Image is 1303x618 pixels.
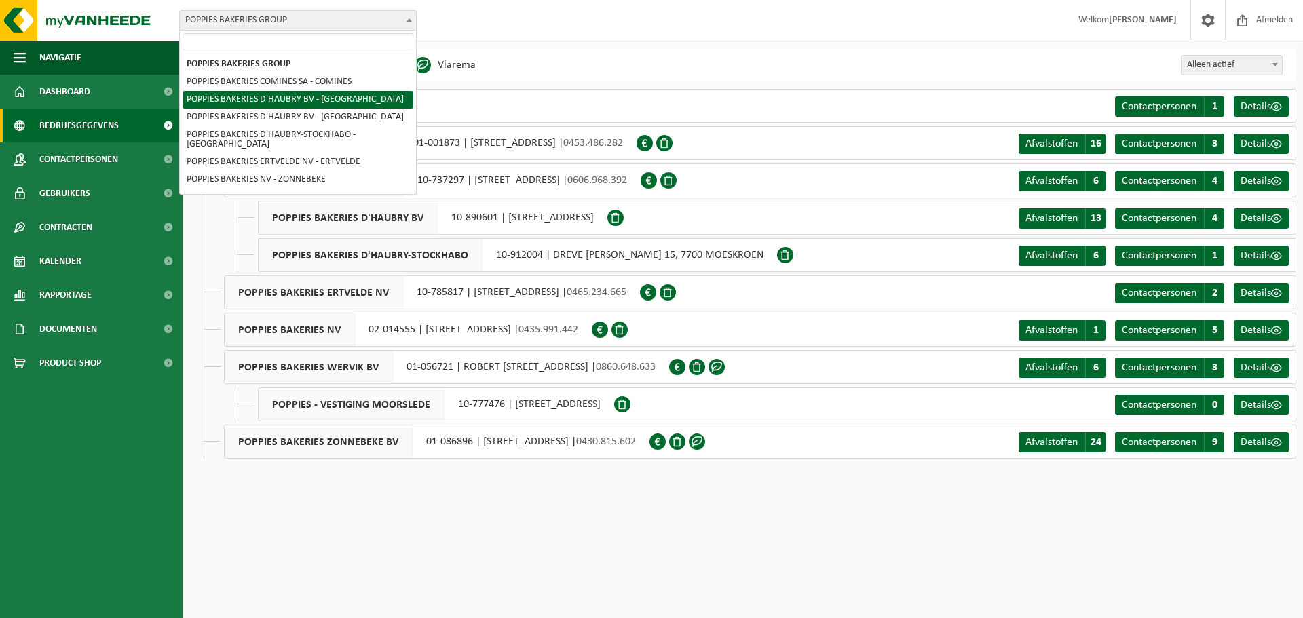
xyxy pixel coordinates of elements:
[1025,437,1078,448] span: Afvalstoffen
[258,387,614,421] div: 10-777476 | [STREET_ADDRESS]
[1122,101,1196,112] span: Contactpersonen
[1204,283,1224,303] span: 2
[1122,176,1196,187] span: Contactpersonen
[258,238,777,272] div: 10-912004 | DREVE [PERSON_NAME] 15, 7700 MOESKROEN
[1109,15,1177,25] strong: [PERSON_NAME]
[1241,213,1271,224] span: Details
[1085,171,1106,191] span: 6
[1019,246,1106,266] a: Afvalstoffen 6
[1115,208,1224,229] a: Contactpersonen 4
[39,176,90,210] span: Gebruikers
[1234,96,1289,117] a: Details
[1181,55,1283,75] span: Alleen actief
[183,153,413,171] li: POPPIES BAKERIES ERTVELDE NV - ERTVELDE
[563,138,623,149] span: 0453.486.282
[1204,432,1224,452] span: 9
[1115,171,1224,191] a: Contactpersonen 4
[576,436,636,447] span: 0430.815.602
[224,350,669,384] div: 01-056721 | ROBERT [STREET_ADDRESS] |
[1241,101,1271,112] span: Details
[1115,246,1224,266] a: Contactpersonen 1
[1241,400,1271,410] span: Details
[39,75,90,109] span: Dashboard
[1122,288,1196,298] span: Contactpersonen
[1204,171,1224,191] span: 4
[183,56,413,73] li: POPPIES BAKERIES GROUP
[1234,208,1289,229] a: Details
[1204,395,1224,415] span: 0
[1241,176,1271,187] span: Details
[1234,246,1289,266] a: Details
[1019,171,1106,191] a: Afvalstoffen 6
[183,91,413,109] li: POPPIES BAKERIES D'HAUBRY BV - [GEOGRAPHIC_DATA]
[1115,283,1224,303] a: Contactpersonen 2
[225,313,355,346] span: POPPIES BAKERIES NV
[1025,362,1078,373] span: Afvalstoffen
[259,201,438,234] span: POPPIES BAKERIES D'HAUBRY BV
[1115,432,1224,452] a: Contactpersonen 9
[1204,246,1224,266] span: 1
[1122,325,1196,336] span: Contactpersonen
[39,312,97,346] span: Documenten
[1241,437,1271,448] span: Details
[1204,358,1224,378] span: 3
[1234,432,1289,452] a: Details
[179,10,417,31] span: POPPIES BAKERIES GROUP
[39,244,81,278] span: Kalender
[415,55,476,75] li: Vlarema
[39,210,92,244] span: Contracten
[180,11,416,30] span: POPPIES BAKERIES GROUP
[259,388,445,421] span: POPPIES - VESTIGING MOORSLEDE
[1122,213,1196,224] span: Contactpersonen
[224,126,637,160] div: 01-001873 | [STREET_ADDRESS] |
[1122,362,1196,373] span: Contactpersonen
[224,275,640,309] div: 10-785817 | [STREET_ADDRESS] |
[1204,208,1224,229] span: 4
[596,362,656,372] span: 0860.648.633
[1234,134,1289,154] a: Details
[259,239,483,271] span: POPPIES BAKERIES D'HAUBRY-STOCKHABO
[225,425,413,458] span: POPPIES BAKERIES ZONNEBEKE BV
[224,163,641,197] div: 10-737297 | [STREET_ADDRESS] |
[1115,96,1224,117] a: Contactpersonen 1
[1241,138,1271,149] span: Details
[183,109,413,126] li: POPPIES BAKERIES D'HAUBRY BV - [GEOGRAPHIC_DATA]
[183,171,413,189] li: POPPIES BAKERIES NV - ZONNEBEKE
[1122,138,1196,149] span: Contactpersonen
[1019,358,1106,378] a: Afvalstoffen 6
[1182,56,1282,75] span: Alleen actief
[1122,400,1196,410] span: Contactpersonen
[1241,288,1271,298] span: Details
[1085,320,1106,341] span: 1
[1085,432,1106,452] span: 24
[39,346,101,380] span: Product Shop
[567,287,626,298] span: 0465.234.665
[39,142,118,176] span: Contactpersonen
[1019,432,1106,452] a: Afvalstoffen 24
[518,324,578,335] span: 0435.991.442
[1019,208,1106,229] a: Afvalstoffen 13
[1025,213,1078,224] span: Afvalstoffen
[1234,395,1289,415] a: Details
[1234,320,1289,341] a: Details
[39,278,92,312] span: Rapportage
[183,126,413,153] li: POPPIES BAKERIES D'HAUBRY-STOCKHABO - [GEOGRAPHIC_DATA]
[39,41,81,75] span: Navigatie
[1115,320,1224,341] a: Contactpersonen 5
[1085,134,1106,154] span: 16
[1085,246,1106,266] span: 6
[1241,362,1271,373] span: Details
[1241,325,1271,336] span: Details
[1115,134,1224,154] a: Contactpersonen 3
[1085,208,1106,229] span: 13
[1234,358,1289,378] a: Details
[183,73,413,91] li: POPPIES BAKERIES COMINES SA - COMINES
[1234,171,1289,191] a: Details
[1204,96,1224,117] span: 1
[1085,358,1106,378] span: 6
[1122,250,1196,261] span: Contactpersonen
[1019,134,1106,154] a: Afvalstoffen 16
[567,175,627,186] span: 0606.968.392
[258,201,607,235] div: 10-890601 | [STREET_ADDRESS]
[1025,138,1078,149] span: Afvalstoffen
